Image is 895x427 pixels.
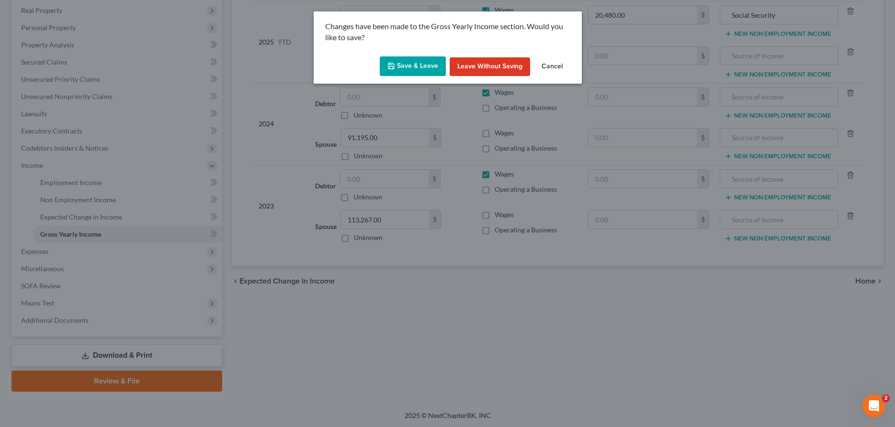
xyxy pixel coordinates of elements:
button: Save & Leave [380,56,446,77]
button: Leave without Saving [450,57,530,77]
button: Cancel [534,57,570,77]
p: Changes have been made to the Gross Yearly Income section. Would you like to save? [325,21,570,43]
span: 2 [882,394,890,402]
iframe: Intercom live chat [862,394,885,417]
